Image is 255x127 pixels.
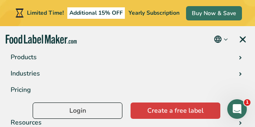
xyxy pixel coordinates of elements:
iframe: Intercom live chat [227,99,247,119]
a: menu [229,26,255,52]
a: Hire an Expert [6,98,250,114]
span: Limited Time! [27,9,64,17]
span: 1 [244,99,251,106]
a: Buy Now & Save [186,6,242,20]
a: Industries [6,65,250,82]
a: Login [33,102,122,119]
a: Products [6,49,250,65]
button: Change language [213,34,229,44]
a: Pricing [6,82,250,98]
a: Food Label Maker homepage [6,35,77,44]
span: Additional 15% OFF [67,7,125,19]
a: Create a free label [131,102,220,119]
span: Yearly Subscription [129,9,180,17]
